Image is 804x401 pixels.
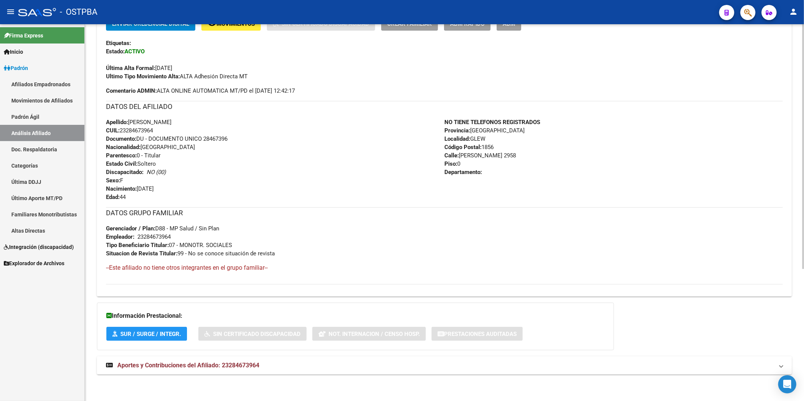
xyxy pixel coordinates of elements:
[444,169,482,176] strong: Departamento:
[106,242,232,249] span: 07 - MONOTR. SOCIALES
[444,152,516,159] span: [PERSON_NAME] 2958
[444,144,494,151] span: 1856
[444,119,540,126] strong: NO TIENE TELEFONOS REGISTRADOS
[137,233,171,241] div: 23284673964
[106,208,783,218] h3: DATOS GRUPO FAMILIAR
[146,169,166,176] i: NO (00)
[106,177,120,184] strong: Sexo:
[106,194,120,201] strong: Edad:
[4,48,23,56] span: Inicio
[106,135,227,142] span: DU - DOCUMENTO UNICO 28467396
[106,233,134,240] strong: Empleador:
[106,127,153,134] span: 23284673964
[106,73,248,80] span: ALTA Adhesión Directa MT
[444,144,481,151] strong: Código Postal:
[120,331,181,337] span: SUR / SURGE / INTEGR.
[213,331,301,337] span: Sin Certificado Discapacidad
[106,48,125,55] strong: Estado:
[329,331,420,337] span: Not. Internacion / Censo Hosp.
[4,64,28,72] span: Padrón
[125,48,145,55] strong: ACTIVO
[106,160,156,167] span: Soltero
[789,7,798,16] mat-icon: person
[106,144,195,151] span: [GEOGRAPHIC_DATA]
[444,152,459,159] strong: Calle:
[106,225,155,232] strong: Gerenciador / Plan:
[444,135,485,142] span: GLEW
[4,243,74,251] span: Integración (discapacidad)
[106,127,120,134] strong: CUIL:
[106,135,136,142] strong: Documento:
[444,135,470,142] strong: Localidad:
[778,375,796,393] div: Open Intercom Messenger
[444,331,517,337] span: Prestaciones Auditadas
[106,225,219,232] span: D88 - MP Salud / Sin Plan
[106,87,295,95] span: ALTA ONLINE AUTOMATICA MT/PD el [DATE] 12:42:17
[106,160,137,167] strong: Estado Civil:
[106,177,123,184] span: F
[106,152,160,159] span: 0 - Titular
[106,40,131,47] strong: Etiquetas:
[106,264,783,272] h4: --Este afiliado no tiene otros integrantes en el grupo familiar--
[444,160,460,167] span: 0
[106,152,137,159] strong: Parentesco:
[106,169,143,176] strong: Discapacitado:
[106,185,154,192] span: [DATE]
[106,242,169,249] strong: Tipo Beneficiario Titular:
[312,327,426,341] button: Not. Internacion / Censo Hosp.
[106,73,180,80] strong: Ultimo Tipo Movimiento Alta:
[60,4,97,20] span: - OSTPBA
[444,127,470,134] strong: Provincia:
[4,31,43,40] span: Firma Express
[198,327,307,341] button: Sin Certificado Discapacidad
[106,65,172,71] span: [DATE]
[106,311,605,321] h3: Información Prestacional:
[106,250,178,257] strong: Situacion de Revista Titular:
[97,356,792,375] mat-expansion-panel-header: Aportes y Contribuciones del Afiliado: 23284673964
[4,259,64,267] span: Explorador de Archivos
[106,119,171,126] span: [PERSON_NAME]
[106,185,137,192] strong: Nacimiento:
[106,327,187,341] button: SUR / SURGE / INTEGR.
[444,160,457,167] strong: Piso:
[6,7,15,16] mat-icon: menu
[106,250,275,257] span: 99 - No se conoce situación de revista
[106,65,155,71] strong: Última Alta Formal:
[106,194,126,201] span: 44
[106,87,157,94] strong: Comentario ADMIN:
[117,362,259,369] span: Aportes y Contribuciones del Afiliado: 23284673964
[106,144,140,151] strong: Nacionalidad:
[432,327,523,341] button: Prestaciones Auditadas
[106,119,128,126] strong: Apellido:
[106,101,783,112] h3: DATOS DEL AFILIADO
[444,127,525,134] span: [GEOGRAPHIC_DATA]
